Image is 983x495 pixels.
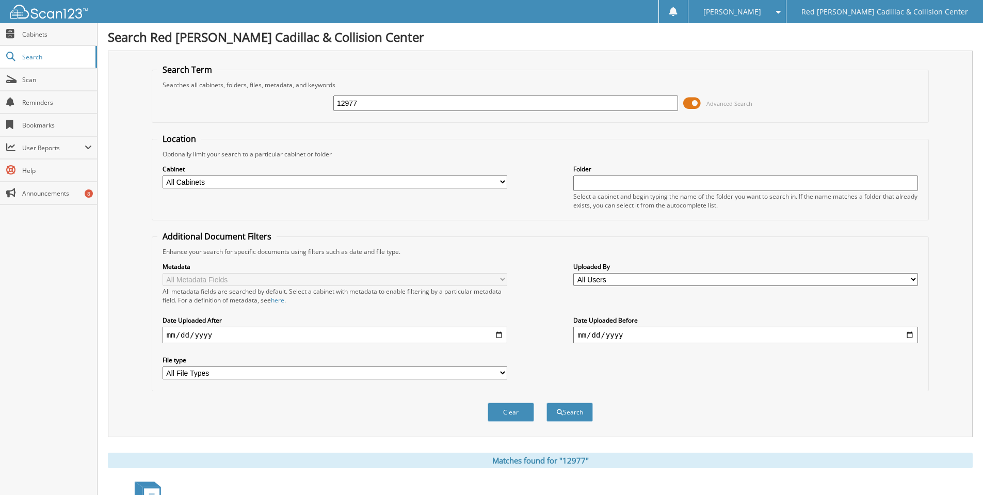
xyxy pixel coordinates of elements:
[22,121,92,130] span: Bookmarks
[157,133,201,145] legend: Location
[163,356,507,364] label: File type
[573,192,918,210] div: Select a cabinet and begin typing the name of the folder you want to search in. If the name match...
[703,9,761,15] span: [PERSON_NAME]
[157,231,277,242] legend: Additional Document Filters
[271,296,284,305] a: here
[706,100,752,107] span: Advanced Search
[573,327,918,343] input: end
[22,143,85,152] span: User Reports
[163,262,507,271] label: Metadata
[163,316,507,325] label: Date Uploaded After
[157,150,923,158] div: Optionally limit your search to a particular cabinet or folder
[157,64,217,75] legend: Search Term
[157,247,923,256] div: Enhance your search for specific documents using filters such as date and file type.
[573,262,918,271] label: Uploaded By
[163,165,507,173] label: Cabinet
[22,30,92,39] span: Cabinets
[10,5,88,19] img: scan123-logo-white.svg
[546,403,593,422] button: Search
[22,98,92,107] span: Reminders
[22,189,92,198] span: Announcements
[157,81,923,89] div: Searches all cabinets, folders, files, metadata, and keywords
[573,316,918,325] label: Date Uploaded Before
[85,189,93,198] div: 8
[108,28,973,45] h1: Search Red [PERSON_NAME] Cadillac & Collision Center
[163,287,507,305] div: All metadata fields are searched by default. Select a cabinet with metadata to enable filtering b...
[573,165,918,173] label: Folder
[801,9,968,15] span: Red [PERSON_NAME] Cadillac & Collision Center
[22,53,90,61] span: Search
[163,327,507,343] input: start
[108,453,973,468] div: Matches found for "12977"
[488,403,534,422] button: Clear
[22,166,92,175] span: Help
[22,75,92,84] span: Scan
